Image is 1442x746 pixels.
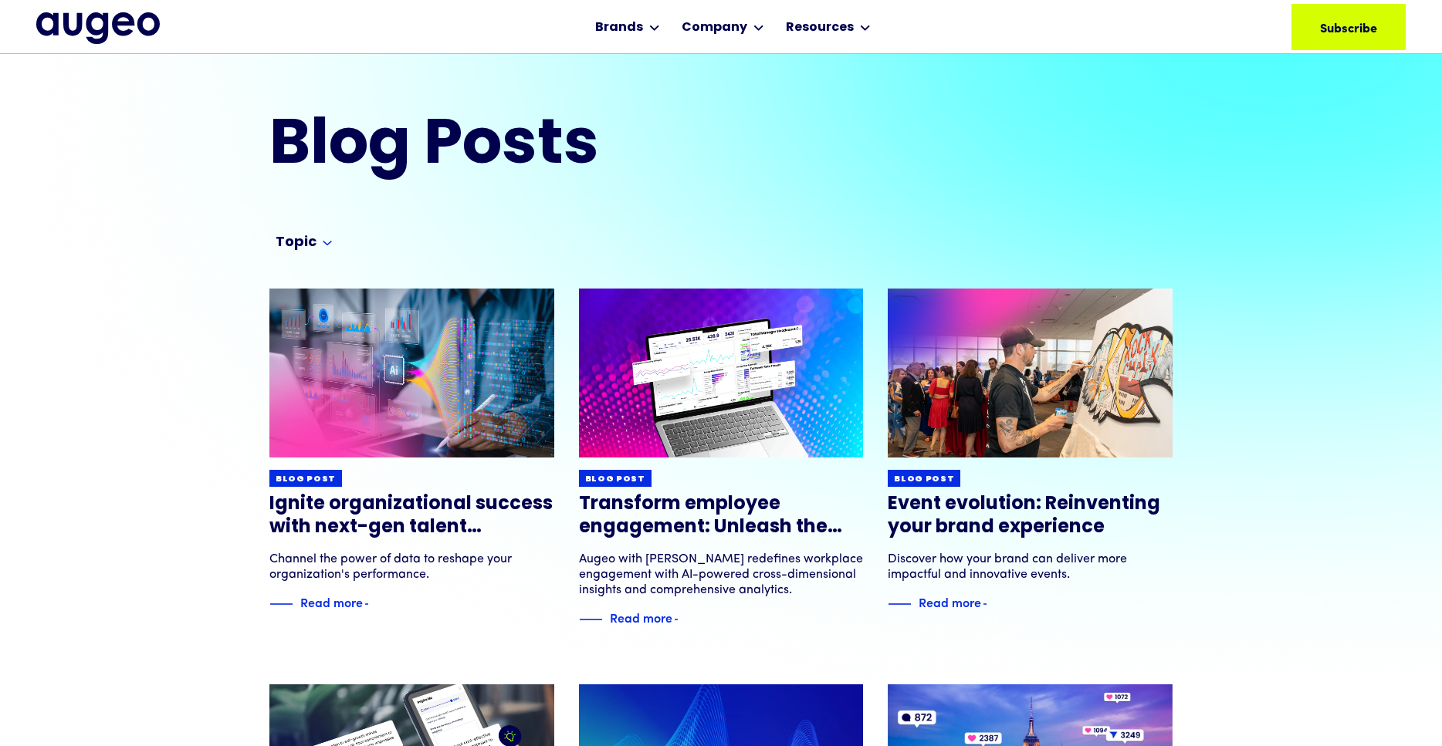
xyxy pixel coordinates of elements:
[682,19,747,37] div: Company
[579,493,864,539] h3: Transform employee engagement: Unleash the power of next-gen insights
[269,289,554,613] a: Blog postIgnite organizational success with next-gen talent optimizationChannel the power of data...
[786,19,854,37] div: Resources
[269,552,554,582] div: Channel the power of data to reshape your organization's performance.
[269,493,554,539] h3: Ignite organizational success with next-gen talent optimization
[323,241,332,246] img: Arrow symbol in bright blue pointing down to indicate an expanded section.
[269,595,293,613] img: Blue decorative line
[36,12,160,43] img: Augeo's full logo in midnight blue.
[269,116,1173,178] h2: Blog Posts
[276,474,336,485] div: Blog post
[888,552,1173,582] div: Discover how your brand can deliver more impactful and innovative events.
[888,595,911,613] img: Blue decorative line
[894,474,954,485] div: Blog post
[888,289,1173,613] a: Blog postEvent evolution: Reinventing your brand experienceDiscover how your brand can deliver mo...
[276,234,316,252] div: Topic
[919,592,981,611] div: Read more
[579,289,864,629] a: Blog postTransform employee engagement: Unleash the power of next-gen insightsAugeo with [PERSON_...
[364,595,388,613] img: Blue text arrow
[579,610,602,629] img: Blue decorative line
[888,493,1173,539] h3: Event evolution: Reinventing your brand experience
[595,19,643,37] div: Brands
[300,592,363,611] div: Read more
[674,610,697,629] img: Blue text arrow
[36,12,160,43] a: home
[1291,4,1406,50] a: Subscribe
[983,595,1006,613] img: Blue text arrow
[579,552,864,598] div: Augeo with [PERSON_NAME] redefines workplace engagement with AI-powered cross-dimensional insight...
[610,608,672,626] div: Read more
[585,474,645,485] div: Blog post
